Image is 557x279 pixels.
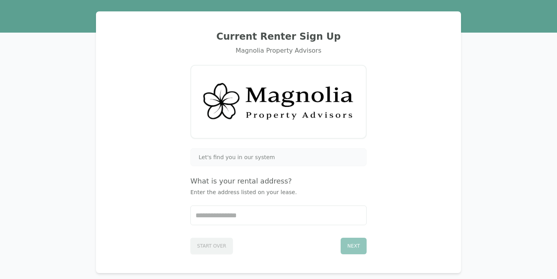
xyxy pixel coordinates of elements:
img: Magnolia Property Advisors [201,75,356,128]
input: Start typing... [191,206,366,225]
h4: What is your rental address? [190,176,367,187]
div: Magnolia Property Advisors [105,46,452,55]
h2: Current Renter Sign Up [105,30,452,43]
p: Enter the address listed on your lease. [190,188,367,196]
span: Let's find you in our system [199,153,275,161]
